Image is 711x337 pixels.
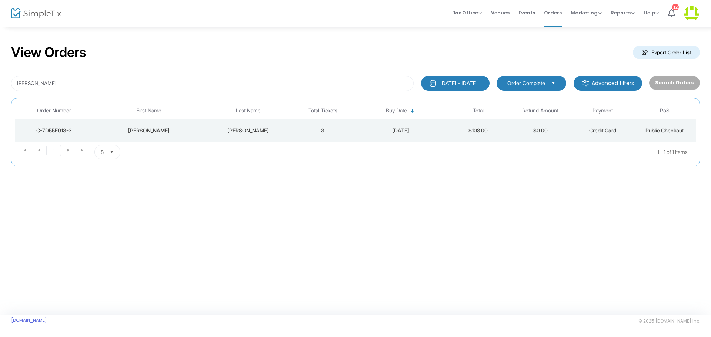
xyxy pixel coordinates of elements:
[638,318,700,324] span: © 2025 [DOMAIN_NAME] Inc.
[589,127,616,134] span: Credit Card
[194,145,688,159] kendo-pager-info: 1 - 1 of 1 items
[95,127,203,134] div: Melanie
[611,9,635,16] span: Reports
[544,3,562,22] span: Orders
[37,108,71,114] span: Order Number
[11,317,47,323] a: [DOMAIN_NAME]
[645,127,684,134] span: Public Checkout
[509,102,571,119] th: Refund Amount
[11,76,414,91] input: Search by name, email, phone, order number, ip address, or last 4 digits of card
[672,2,679,9] div: 12
[644,9,659,16] span: Help
[633,46,700,59] m-button: Export Order List
[356,127,445,134] div: 9/1/2025
[447,102,510,119] th: Total
[429,80,437,87] img: monthly
[46,145,61,156] span: Page 1
[410,108,415,114] span: Sortable
[491,3,510,22] span: Venues
[101,148,104,156] span: 8
[440,80,477,87] div: [DATE] - [DATE]
[507,80,545,87] span: Order Complete
[15,102,696,142] div: Data table
[11,44,86,61] h2: View Orders
[236,108,261,114] span: Last Name
[571,9,602,16] span: Marketing
[548,79,558,87] button: Select
[592,108,613,114] span: Payment
[447,119,510,142] td: $108.00
[421,76,490,91] button: [DATE] - [DATE]
[207,127,290,134] div: Ross
[574,76,642,91] m-button: Advanced filters
[292,102,354,119] th: Total Tickets
[17,127,91,134] div: C-7D55F013-3
[509,119,571,142] td: $0.00
[518,3,535,22] span: Events
[107,145,117,159] button: Select
[292,119,354,142] td: 3
[582,80,589,87] img: filter
[136,108,161,114] span: First Name
[660,108,670,114] span: PoS
[386,108,407,114] span: Buy Date
[452,9,482,16] span: Box Office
